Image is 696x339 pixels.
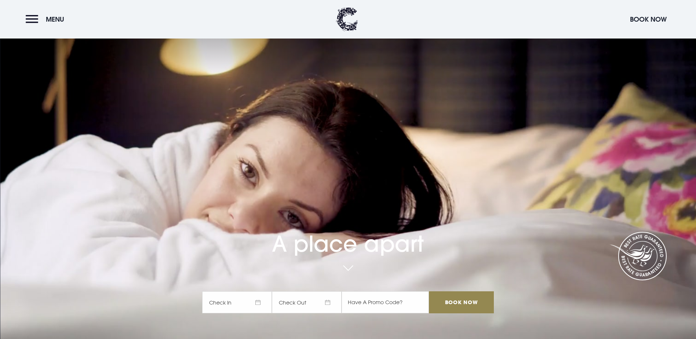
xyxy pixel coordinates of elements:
[429,291,493,313] input: Book Now
[26,11,68,27] button: Menu
[272,291,342,313] span: Check Out
[342,291,429,313] input: Have A Promo Code?
[626,11,670,27] button: Book Now
[336,7,358,31] img: Clandeboye Lodge
[202,291,272,313] span: Check In
[46,15,64,23] span: Menu
[202,210,493,257] h1: A place apart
